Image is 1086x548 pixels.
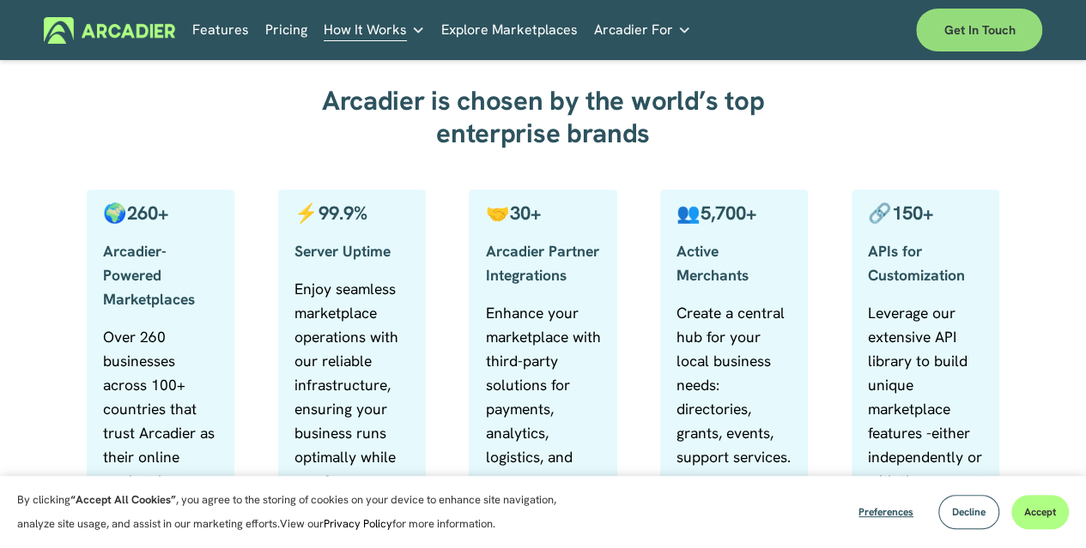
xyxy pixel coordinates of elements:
strong: “Accept All Cookies” [70,492,176,507]
a: Features [192,17,249,44]
strong: 30+ [509,201,540,226]
strong: 150+ [892,201,933,226]
img: Arcadier [44,17,175,44]
strong: Active Merchants [676,241,749,285]
p: Create a central hub for your local business needs: directories, grants, events, support services. [676,301,792,469]
strong: Arcadier Partner Integrations [485,241,603,285]
p: Enjoy seamless marketplace operations with our reliable infrastructure, ensuring your business ru... [294,277,410,517]
span: 👥 [676,201,756,226]
iframe: Chat Widget [1000,466,1086,548]
button: Preferences [846,495,926,529]
a: folder dropdown [324,17,425,44]
p: Enhance your marketplace with third-party solutions for payments, analytics, logistics, and more. [485,301,600,493]
strong: Arcadier is chosen by the world’s top enterprise brands [322,83,771,151]
strong: APIs for Customization [868,241,965,285]
div: Chat-Widget [1000,466,1086,548]
span: Preferences [858,505,913,519]
p: ⚡ [294,202,410,226]
strong: 5,700+ [701,201,756,226]
strong: 260+ [127,201,168,226]
button: Decline [938,495,999,529]
a: Explore Marketplaces [441,17,578,44]
strong: Arcadier-Powered Marketplaces [103,241,195,309]
a: folder dropdown [594,17,691,44]
span: Decline [952,505,986,519]
p: 🤝 [485,202,600,226]
span: How It Works [324,18,407,42]
p: By clicking , you agree to the storing of cookies on your device to enhance site navigation, anal... [17,488,575,536]
span: Arcadier For [594,18,673,42]
p: 🔗 [868,202,983,226]
strong: 99.9% [319,201,367,226]
a: Privacy Policy [324,516,392,531]
a: Pricing [265,17,307,44]
a: Get in touch [916,9,1042,51]
strong: Server Uptime [294,241,391,261]
p: 🌍 [103,202,218,226]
